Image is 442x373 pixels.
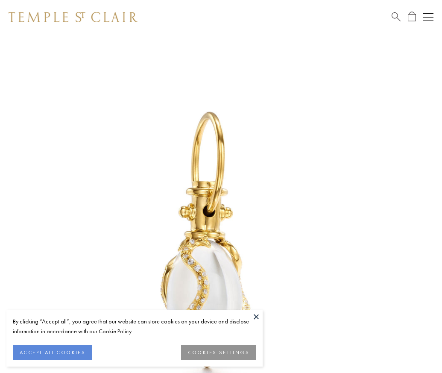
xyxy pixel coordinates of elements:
[408,12,416,22] a: Open Shopping Bag
[423,12,433,22] button: Open navigation
[181,345,256,360] button: COOKIES SETTINGS
[13,317,256,336] div: By clicking “Accept all”, you agree that our website can store cookies on your device and disclos...
[392,12,401,22] a: Search
[9,12,138,22] img: Temple St. Clair
[13,345,92,360] button: ACCEPT ALL COOKIES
